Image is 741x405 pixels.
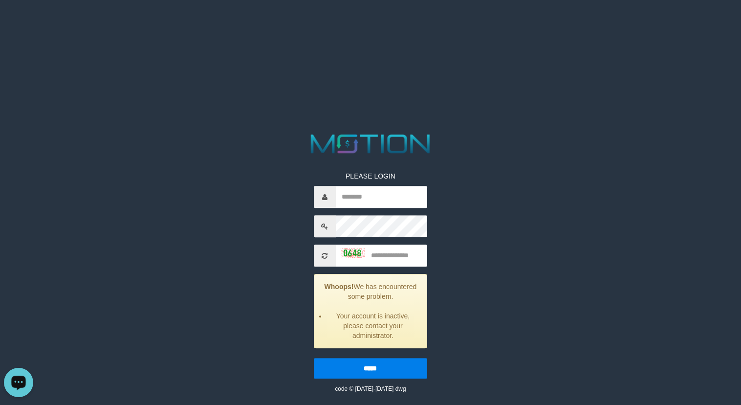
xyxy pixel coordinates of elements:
p: PLEASE LOGIN [314,171,428,181]
strong: Whoops! [325,283,354,291]
img: MOTION_logo.png [305,131,435,157]
small: code © [DATE]-[DATE] dwg [335,385,406,392]
img: captcha [341,248,365,258]
div: We has encountered some problem. [314,274,428,348]
li: Your account is inactive, please contact your administrator. [327,311,420,340]
button: Open LiveChat chat widget [4,4,33,33]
